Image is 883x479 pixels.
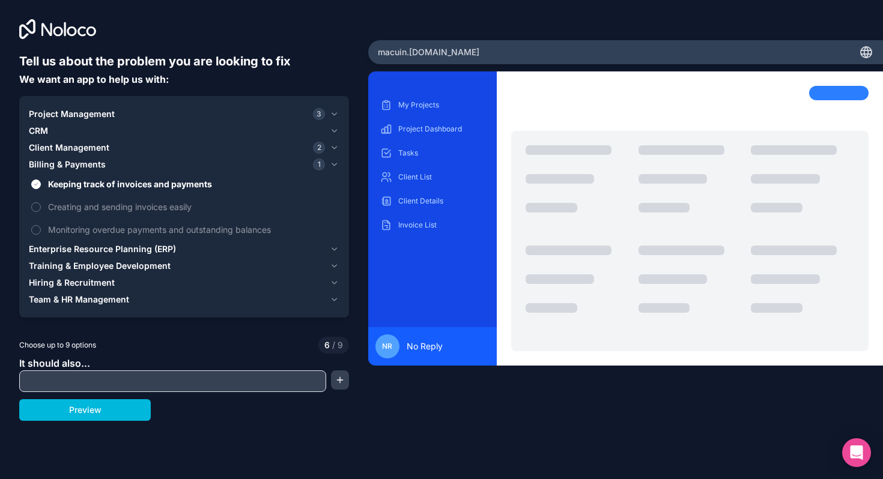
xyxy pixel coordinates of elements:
[29,142,109,154] span: Client Management
[29,241,339,258] button: Enterprise Resource Planning (ERP)
[29,277,115,289] span: Hiring & Recruitment
[407,340,443,352] span: No Reply
[398,172,485,182] p: Client List
[313,142,325,154] span: 2
[324,339,330,351] span: 6
[48,223,337,236] span: Monitoring overdue payments and outstanding balances
[29,291,339,308] button: Team & HR Management
[19,357,90,369] span: It should also...
[398,220,485,230] p: Invoice List
[378,95,487,318] div: scrollable content
[29,125,48,137] span: CRM
[19,53,349,70] h6: Tell us about the problem you are looking to fix
[29,274,339,291] button: Hiring & Recruitment
[19,73,169,85] span: We want an app to help us with:
[31,202,41,212] button: Creating and sending invoices easily
[29,260,171,272] span: Training & Employee Development
[398,124,485,134] p: Project Dashboard
[330,339,343,351] span: 9
[19,340,96,351] span: Choose up to 9 options
[29,173,339,241] div: Billing & Payments1
[48,200,337,213] span: Creating and sending invoices easily
[382,342,392,351] span: NR
[29,106,339,122] button: Project Management3
[398,100,485,110] p: My Projects
[19,399,151,421] button: Preview
[313,108,325,120] span: 3
[842,438,871,467] div: Open Intercom Messenger
[29,156,339,173] button: Billing & Payments1
[29,243,176,255] span: Enterprise Resource Planning (ERP)
[48,178,337,190] span: Keeping track of invoices and payments
[398,196,485,206] p: Client Details
[29,294,129,306] span: Team & HR Management
[31,179,41,189] button: Keeping track of invoices and payments
[398,148,485,158] p: Tasks
[29,258,339,274] button: Training & Employee Development
[313,158,325,170] span: 1
[332,340,335,350] span: /
[31,225,41,235] button: Monitoring overdue payments and outstanding balances
[29,122,339,139] button: CRM
[29,139,339,156] button: Client Management2
[29,108,115,120] span: Project Management
[378,46,479,58] span: macuin .[DOMAIN_NAME]
[29,158,106,170] span: Billing & Payments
